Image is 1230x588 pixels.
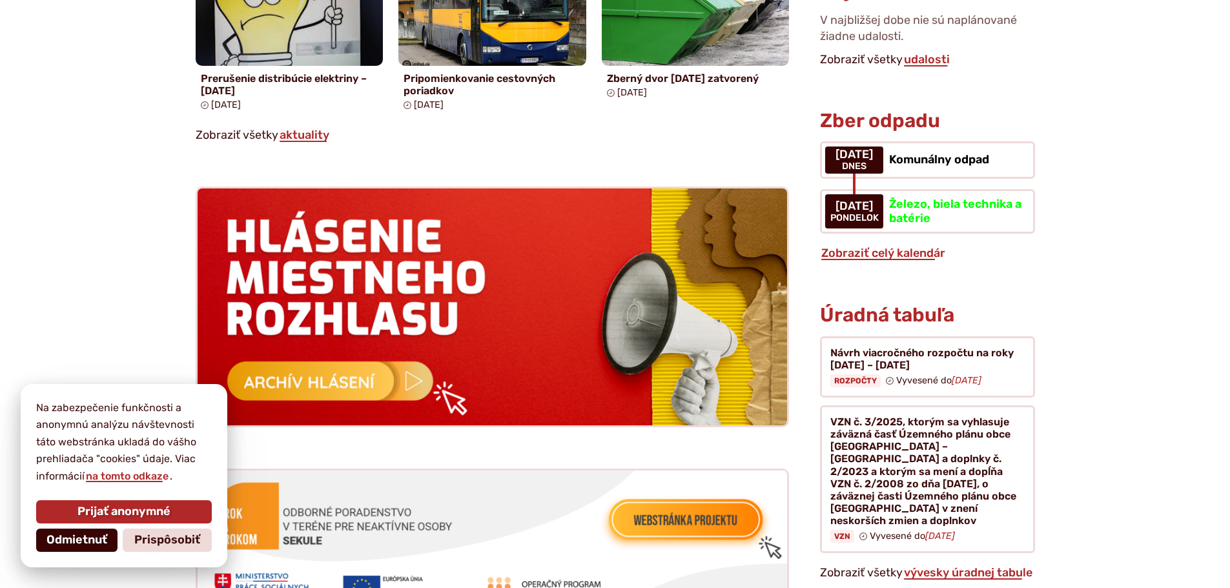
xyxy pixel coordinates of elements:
[77,505,170,519] span: Prijať anonymné
[820,50,1034,70] p: Zobraziť všetky
[278,128,331,142] a: Zobraziť všetky aktuality
[414,99,444,110] span: [DATE]
[889,152,989,167] span: Komunálny odpad
[820,110,1034,132] h3: Zber odpadu
[835,148,873,161] span: [DATE]
[820,12,1034,50] p: V najbližšej dobe nie sú naplánované žiadne udalosti.
[830,200,879,213] span: [DATE]
[820,246,947,260] a: Zobraziť celý kalendár
[820,336,1034,398] a: Návrh viacročného rozpočtu na roky [DATE] – [DATE] Rozpočty Vyvesené do[DATE]
[830,213,879,223] span: pondelok
[820,405,1034,553] a: VZN č. 3/2025, ktorým sa vyhlasuje záväzná časť Územného plánu obce [GEOGRAPHIC_DATA] – [GEOGRAPH...
[617,87,647,98] span: [DATE]
[404,72,581,97] h4: Pripomienkovanie cestovných poriadkov
[123,529,212,552] button: Prispôsobiť
[36,529,118,552] button: Odmietnuť
[36,400,212,485] p: Na zabezpečenie funkčnosti a anonymnú analýzu návštevnosti táto webstránka ukladá do vášho prehli...
[835,161,873,172] span: Dnes
[196,126,790,145] p: Zobraziť všetky
[607,72,784,85] h4: Zberný dvor [DATE] zatvorený
[820,305,954,326] h3: Úradná tabuľa
[46,533,107,547] span: Odmietnuť
[201,72,378,97] h4: Prerušenie distribúcie elektriny – [DATE]
[211,99,241,110] span: [DATE]
[85,470,170,482] a: na tomto odkaze
[36,500,212,523] button: Prijať anonymné
[820,563,1034,583] p: Zobraziť všetky
[889,197,1021,225] span: Železo, biela technika a batérie
[134,533,200,547] span: Prispôsobiť
[820,141,1034,179] a: Komunálny odpad [DATE] Dnes
[903,565,1034,580] a: Zobraziť celú úradnú tabuľu
[820,189,1034,234] a: Železo, biela technika a batérie [DATE] pondelok
[903,52,951,66] a: Zobraziť všetky udalosti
